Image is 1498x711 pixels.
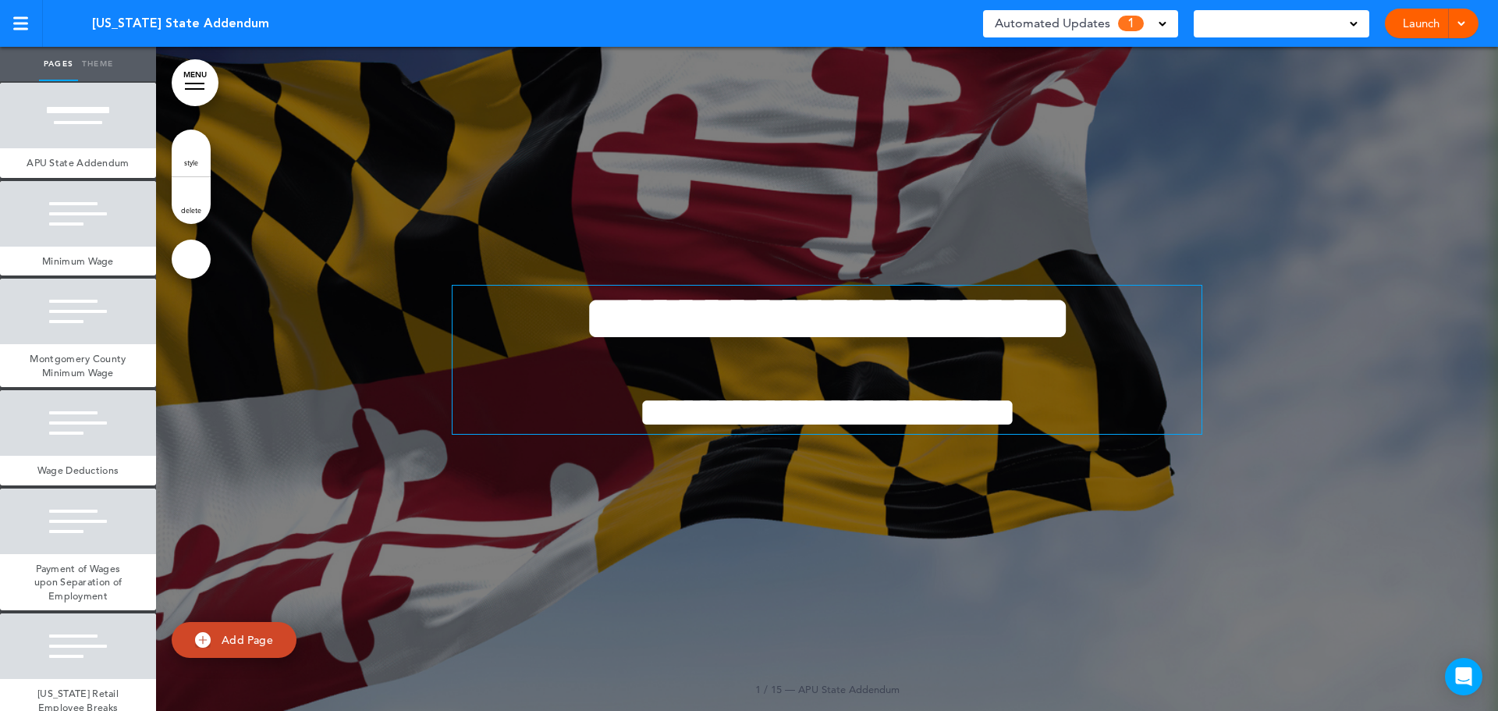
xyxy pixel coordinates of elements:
span: Payment of Wages upon Separation of Employment [34,562,122,603]
a: Theme [78,47,117,81]
a: MENU [172,59,218,106]
span: APU State Addendum [27,156,129,169]
span: style [184,158,198,167]
span: [US_STATE] State Addendum [92,15,269,32]
img: add.svg [195,632,211,648]
span: Wage Deductions [37,464,119,477]
div: Open Intercom Messenger [1445,658,1482,695]
span: APU State Addendum [798,683,900,695]
span: 1 [1118,16,1144,31]
span: Montgomery County Minimum Wage [30,352,126,379]
span: Add Page [222,633,273,647]
span: delete [181,205,201,215]
span: — [785,683,795,695]
span: 1 / 15 [755,683,782,695]
span: Automated Updates [995,12,1110,34]
a: delete [172,177,211,224]
a: Add Page [172,622,296,659]
a: Launch [1397,9,1446,38]
a: style [172,130,211,176]
span: Minimum Wage [42,254,114,268]
a: Pages [39,47,78,81]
